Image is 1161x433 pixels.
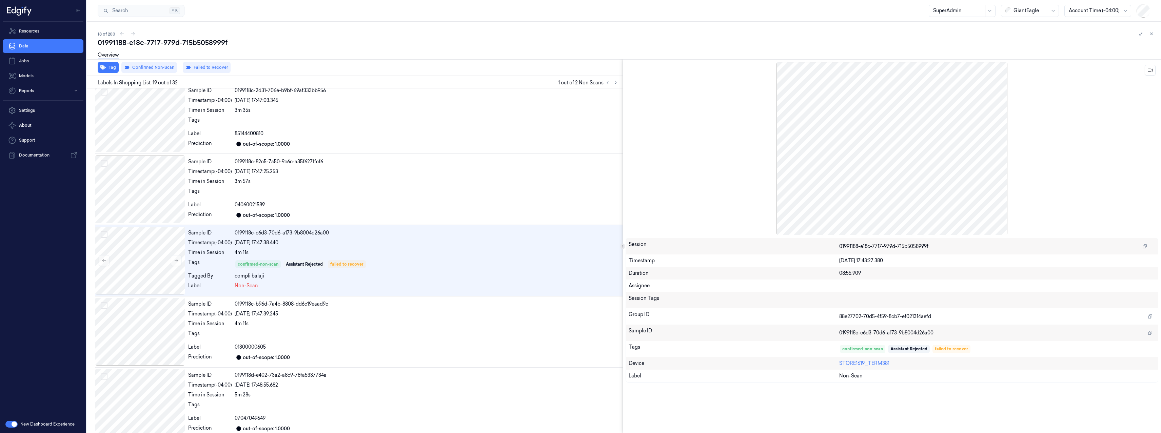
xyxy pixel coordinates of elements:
div: [DATE] 17:47:39.245 [235,310,620,317]
div: 08:55.909 [839,270,1155,277]
div: Assistant Rejected [286,261,323,267]
a: Settings [3,104,83,117]
div: 4m 11s [235,320,620,327]
span: 04060021589 [235,201,265,208]
div: Prediction [188,211,232,219]
div: confirmed-non-scan [842,346,883,352]
button: Select row [101,302,107,309]
span: Non-Scan [839,372,863,379]
div: Prediction [188,425,232,433]
button: Search⌘K [98,5,184,17]
div: Tags [188,259,232,270]
div: Label [188,201,232,208]
div: Sample ID [188,229,232,236]
button: Failed to Recover [183,62,231,73]
div: failed to recover [935,346,968,352]
a: STORE1619_TERM381 [839,360,889,366]
span: 85144400810 [235,130,263,137]
div: Sample ID [629,327,839,338]
button: Toggle Navigation [73,5,83,16]
button: Tag [98,62,119,73]
button: Confirmed Non-Scan [121,62,177,73]
div: Timestamp (-04:00) [188,239,232,246]
div: Sample ID [188,372,232,379]
div: [DATE] 17:47:03.345 [235,97,620,104]
div: Timestamp (-04:00) [188,382,232,389]
div: 0199118c-c6d3-70d6-a173-9b8004d26a00 [235,229,620,236]
a: Support [3,133,83,147]
div: failed to recover [330,261,363,267]
a: Resources [3,24,83,38]
div: [DATE] 17:43:27.380 [839,257,1155,264]
button: Select row [101,231,107,238]
span: 18 of 200 [98,31,115,37]
div: [DATE] 17:47:38.440 [235,239,620,246]
button: Select row [101,160,107,167]
div: Tags [188,401,232,412]
span: 0199118c-c6d3-70d6-a173-9b8004d26a00 [839,329,933,336]
div: confirmed-non-scan [238,261,278,267]
div: [DATE] 17:47:25.253 [235,168,620,175]
div: 3m 57s [235,178,620,185]
span: Non-Scan [235,282,258,289]
div: Session [629,241,839,252]
div: Group ID [629,311,839,322]
div: Label [188,415,232,422]
div: Assistant Rejected [890,346,927,352]
button: Select row [101,373,107,380]
div: 4m 11s [235,249,620,256]
div: Sample ID [188,87,232,94]
div: 0199118d-e402-73a2-a8c9-78fa5337734a [235,372,620,379]
div: compli balaji [235,272,620,280]
div: Time in Session [188,391,232,398]
div: Timestamp (-04:00) [188,310,232,317]
a: Data [3,39,83,53]
button: About [3,119,83,132]
div: Label [629,372,839,379]
div: 5m 28s [235,391,620,398]
button: Select row [101,89,107,96]
div: Tagged By [188,272,232,280]
div: Tags [188,117,232,127]
div: Tags [188,188,232,199]
div: 0199118c-82c5-7a50-9c6c-a35f627ffcf6 [235,158,620,165]
div: out-of-scope: 1.0000 [243,354,290,361]
span: Labels In Shopping List: 19 out of 32 [98,79,178,86]
div: Device [629,360,839,367]
div: Timestamp [629,257,839,264]
div: Label [188,282,232,289]
div: Timestamp (-04:00) [188,97,232,104]
div: 3m 35s [235,107,620,114]
div: Label [188,344,232,351]
div: Prediction [188,140,232,148]
div: Assignee [629,282,1156,289]
a: Jobs [3,54,83,68]
div: Tags [629,344,839,354]
span: 01300000605 [235,344,266,351]
div: Prediction [188,353,232,362]
button: Reports [3,84,83,98]
div: Timestamp (-04:00) [188,168,232,175]
div: Sample ID [188,158,232,165]
div: Time in Session [188,320,232,327]
div: [DATE] 17:48:55.682 [235,382,620,389]
div: Time in Session [188,249,232,256]
div: 01991188-e18c-7717-979d-715b5058999f [98,38,1156,47]
span: 01991188-e18c-7717-979d-715b5058999f [839,243,928,250]
a: Overview [98,51,119,59]
div: Sample ID [188,301,232,308]
a: Documentation [3,148,83,162]
div: Session Tags [629,295,839,306]
div: Duration [629,270,839,277]
span: 07047049649 [235,415,265,422]
div: Tags [188,330,232,341]
div: Label [188,130,232,137]
span: 88e27702-70d5-4f59-8cb7-ef021314aefd [839,313,931,320]
a: Models [3,69,83,83]
span: Search [110,7,128,14]
div: Time in Session [188,178,232,185]
div: Time in Session [188,107,232,114]
div: out-of-scope: 1.0000 [243,425,290,432]
div: out-of-scope: 1.0000 [243,141,290,148]
div: 0199118c-2d31-706e-b9bf-69af333bb956 [235,87,620,94]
